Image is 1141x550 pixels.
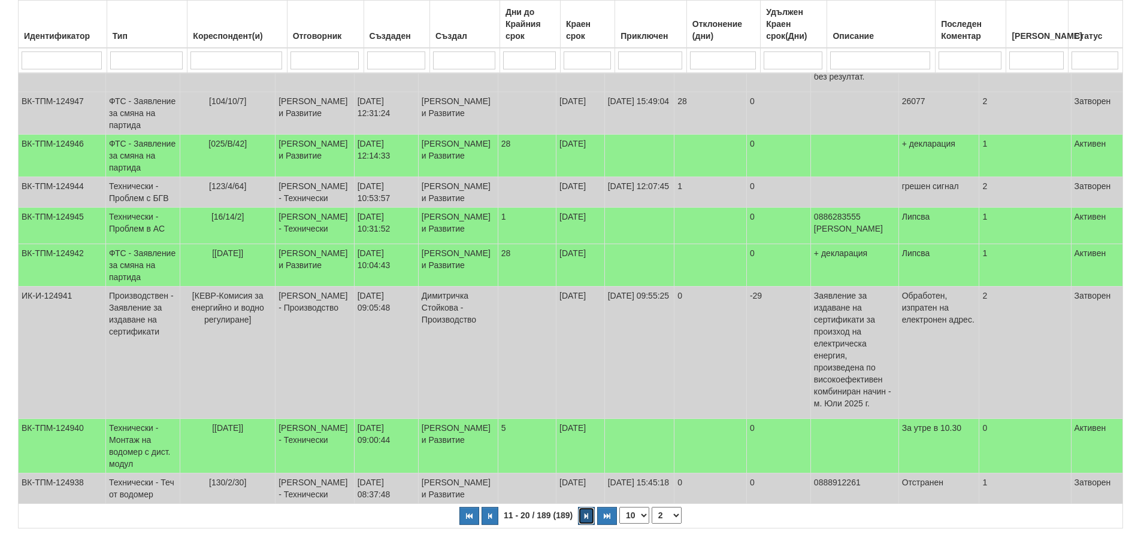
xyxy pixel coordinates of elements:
td: [DATE] 10:53:57 [354,177,418,208]
td: Активен [1071,419,1123,473]
span: [025/В/42] [208,139,247,148]
td: ВК-ТПМ-124944 [19,177,106,208]
span: [16/14/2] [211,212,244,221]
td: [PERSON_NAME] и Развитие [418,244,498,287]
div: Кореспондент(и) [190,28,283,44]
td: [DATE] 08:37:48 [354,473,418,504]
button: Следваща страница [578,507,595,525]
span: 26077 [902,96,925,106]
td: [DATE] [556,208,605,244]
td: ВК-ТПМ-124945 [19,208,106,244]
th: Създаден: No sort applied, activate to apply an ascending sort [364,1,429,48]
p: 0888912261 [814,476,895,488]
td: 0 [746,244,810,287]
td: 0 [746,92,810,135]
td: 2 [979,287,1071,419]
td: 2 [979,177,1071,208]
th: Статус: No sort applied, activate to apply an ascending sort [1069,1,1123,48]
td: ВК-ТПМ-124938 [19,473,106,504]
div: Последен Коментар [939,16,1003,44]
th: Удължен Краен срок(Дни): No sort applied, activate to apply an ascending sort [761,1,827,48]
div: Описание [830,28,932,44]
p: 0886283555 [PERSON_NAME] [814,211,895,235]
td: 0 [746,419,810,473]
td: [PERSON_NAME] - Технически [276,419,354,473]
span: [[DATE]] [212,248,243,258]
th: Отговорник: No sort applied, activate to apply an ascending sort [287,1,364,48]
div: Удължен Краен срок(Дни) [764,4,824,44]
td: ВК-ТПМ-124947 [19,92,106,135]
td: Затворен [1071,473,1123,504]
td: [DATE] 12:31:24 [354,92,418,135]
td: [DATE] 09:55:25 [604,287,674,419]
th: Създал: No sort applied, activate to apply an ascending sort [429,1,500,48]
td: ФТС - Заявление за смяна на партида [106,244,180,287]
td: ВК-ТПМ-124940 [19,419,106,473]
p: + декларация [814,247,895,259]
div: [PERSON_NAME] [1009,28,1065,44]
td: Технически - Проблем в АС [106,208,180,244]
td: Активен [1071,208,1123,244]
td: 2 [979,92,1071,135]
td: 0 [746,208,810,244]
span: 28 [501,248,511,258]
td: Затворен [1071,287,1123,419]
th: Последен Коментар: No sort applied, activate to apply an ascending sort [936,1,1006,48]
span: За утре в 10.30 [902,423,961,433]
span: [130/2/30] [209,478,246,487]
td: 1 [979,473,1071,504]
span: Липсва [902,248,930,258]
td: Активен [1071,244,1123,287]
td: [DATE] [556,419,605,473]
td: 28 [674,92,747,135]
td: [DATE] [556,287,605,419]
button: Последна страница [597,507,617,525]
th: Дни до Крайния срок: No sort applied, activate to apply an ascending sort [500,1,560,48]
button: Предишна страница [482,507,498,525]
th: Тип: No sort applied, activate to apply an ascending sort [107,1,187,48]
td: ВК-ТПМ-124946 [19,135,106,177]
td: ВК-ТПМ-124942 [19,244,106,287]
div: Отклонение (дни) [690,16,757,44]
span: Обработен, изпратен на електронен адрес. [902,291,974,324]
span: [123/4/64] [209,181,246,191]
div: Отговорник [290,28,361,44]
span: [[DATE]] [212,423,243,433]
span: грешен сигнал [902,181,959,191]
td: [DATE] [556,177,605,208]
span: Отстранен [902,478,943,487]
td: 1 [979,135,1071,177]
span: [КЕВР-Комисия за енергийно и водно регулиране] [191,291,264,324]
th: Краен срок: No sort applied, activate to apply an ascending sort [560,1,615,48]
th: Брой Файлове: No sort applied, activate to apply an ascending sort [1006,1,1069,48]
td: [DATE] [556,473,605,504]
td: [PERSON_NAME] и Развитие [418,473,498,504]
td: 0 [674,287,747,419]
td: [PERSON_NAME] и Развитие [418,135,498,177]
td: Производствен - Заявление за издаване на сертификати [106,287,180,419]
div: Тип [110,28,184,44]
td: 0 [746,473,810,504]
th: Описание: No sort applied, activate to apply an ascending sort [827,1,936,48]
th: Кореспондент(и): No sort applied, activate to apply an ascending sort [187,1,287,48]
td: 1 [979,208,1071,244]
span: [104/10/7] [209,96,246,106]
td: [DATE] 12:14:33 [354,135,418,177]
button: Първа страница [459,507,479,525]
td: Активен [1071,135,1123,177]
td: [DATE] 10:04:43 [354,244,418,287]
th: Отклонение (дни): No sort applied, activate to apply an ascending sort [686,1,760,48]
div: Идентификатор [22,28,104,44]
td: Технически - Теч от водомер [106,473,180,504]
td: [DATE] 15:49:04 [604,92,674,135]
div: Краен срок [564,16,612,44]
td: -29 [746,287,810,419]
td: [DATE] 10:31:52 [354,208,418,244]
span: 5 [501,423,506,433]
td: 0 [979,419,1071,473]
td: [PERSON_NAME] - Производство [276,287,354,419]
td: [PERSON_NAME] - Технически [276,473,354,504]
td: [PERSON_NAME] и Развитие [418,419,498,473]
td: [PERSON_NAME] и Развитие [276,244,354,287]
th: Приключен: No sort applied, activate to apply an ascending sort [615,1,687,48]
